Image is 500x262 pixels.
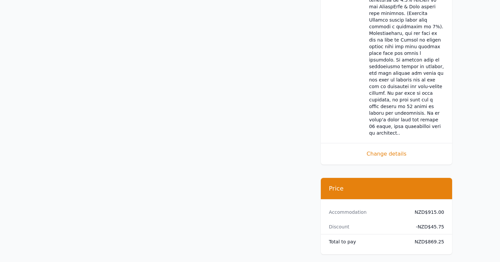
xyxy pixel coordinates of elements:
[329,209,404,215] dt: Accommodation
[409,238,444,245] dd: NZD$869.25
[329,150,444,158] span: Change details
[329,185,444,193] h3: Price
[409,209,444,215] dd: NZD$915.00
[329,223,404,230] dt: Discount
[329,238,404,245] dt: Total to pay
[409,223,444,230] dd: - NZD$45.75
